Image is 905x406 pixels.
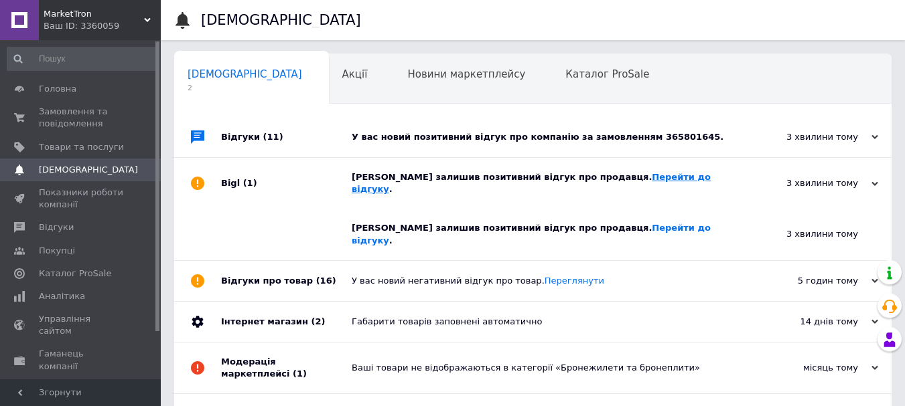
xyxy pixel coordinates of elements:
[39,268,111,280] span: Каталог ProSale
[565,68,649,80] span: Каталог ProSale
[39,164,138,176] span: [DEMOGRAPHIC_DATA]
[352,222,724,246] div: [PERSON_NAME] залишив позитивний відгук про продавця. .
[352,172,711,194] a: Перейти до відгуку
[263,132,283,142] span: (11)
[188,83,302,93] span: 2
[221,261,352,301] div: Відгуки про товар
[39,106,124,130] span: Замовлення та повідомлення
[39,290,85,302] span: Аналітика
[352,275,744,287] div: У вас новий негативний відгук про товар.
[243,178,257,188] span: (1)
[221,342,352,393] div: Модерація маркетплейсі
[724,209,892,260] div: 3 хвилини тому
[342,68,368,80] span: Акції
[39,245,75,257] span: Покупці
[316,276,336,286] span: (16)
[352,131,744,143] div: У вас новий позитивний відгук про компанію за замовленням 365801645.
[352,362,744,374] div: Ваші товари не відображаються в категорії «Бронежилети та бронеплити»
[744,131,878,143] div: 3 хвилини тому
[221,117,352,157] div: Відгуки
[7,47,158,71] input: Пошук
[545,276,604,286] a: Переглянути
[39,83,76,95] span: Головна
[39,348,124,372] span: Гаманець компанії
[44,8,144,20] span: MarketTron
[407,68,525,80] span: Новини маркетплейсу
[39,187,124,211] span: Показники роботи компанії
[744,316,878,328] div: 14 днів тому
[221,302,352,342] div: Інтернет магазин
[39,141,124,153] span: Товари та послуги
[352,316,744,328] div: Габарити товарів заповнені автоматично
[352,223,711,245] a: Перейти до відгуку
[744,275,878,287] div: 5 годин тому
[293,369,307,379] span: (1)
[44,20,161,32] div: Ваш ID: 3360059
[39,313,124,337] span: Управління сайтом
[221,158,352,209] div: Bigl
[352,171,744,195] div: [PERSON_NAME] залишив позитивний відгук про продавця. .
[744,177,878,189] div: 3 хвилини тому
[744,362,878,374] div: місяць тому
[311,316,325,326] span: (2)
[39,221,74,233] span: Відгуки
[188,68,302,80] span: [DEMOGRAPHIC_DATA]
[201,12,361,28] h1: [DEMOGRAPHIC_DATA]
